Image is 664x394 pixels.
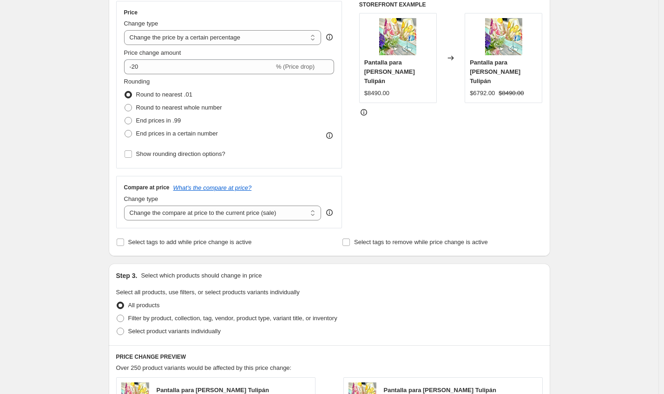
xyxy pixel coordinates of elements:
strike: $8490.00 [499,89,524,98]
span: Pantalla para [PERSON_NAME] Tulipán [157,387,269,394]
div: help [325,32,334,42]
div: $6792.00 [470,89,495,98]
span: Change type [124,20,158,27]
span: Change type [124,195,158,202]
span: End prices in .99 [136,117,181,124]
span: Over 250 product variants would be affected by this price change: [116,364,292,371]
span: End prices in a certain number [136,130,218,137]
div: $8490.00 [364,89,389,98]
h6: STOREFRONT EXAMPLE [359,1,543,8]
span: Select product variants individually [128,328,221,335]
img: Pantalla-Tulipan_80x.jpg [485,18,522,55]
span: Select tags to add while price change is active [128,239,252,245]
span: Pantalla para [PERSON_NAME] Tulipán [364,59,415,84]
span: % (Price drop) [276,63,315,70]
h3: Price [124,9,138,16]
h2: Step 3. [116,271,138,280]
h3: Compare at price [124,184,170,191]
span: Price change amount [124,49,181,56]
span: Pantalla para [PERSON_NAME] Tulipán [384,387,496,394]
p: Select which products should change in price [141,271,262,280]
span: Round to nearest .01 [136,91,192,98]
input: -15 [124,59,274,74]
span: Filter by product, collection, tag, vendor, product type, variant title, or inventory [128,315,337,322]
div: help [325,208,334,217]
span: Pantalla para [PERSON_NAME] Tulipán [470,59,520,84]
span: Round to nearest whole number [136,104,222,111]
span: Select tags to remove while price change is active [354,239,488,245]
img: Pantalla-Tulipan_80x.jpg [379,18,416,55]
span: All products [128,302,160,309]
span: Select all products, use filters, or select products variants individually [116,289,300,296]
span: Rounding [124,78,150,85]
h6: PRICE CHANGE PREVIEW [116,353,543,361]
span: Show rounding direction options? [136,150,225,157]
button: What's the compare at price? [173,184,252,191]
